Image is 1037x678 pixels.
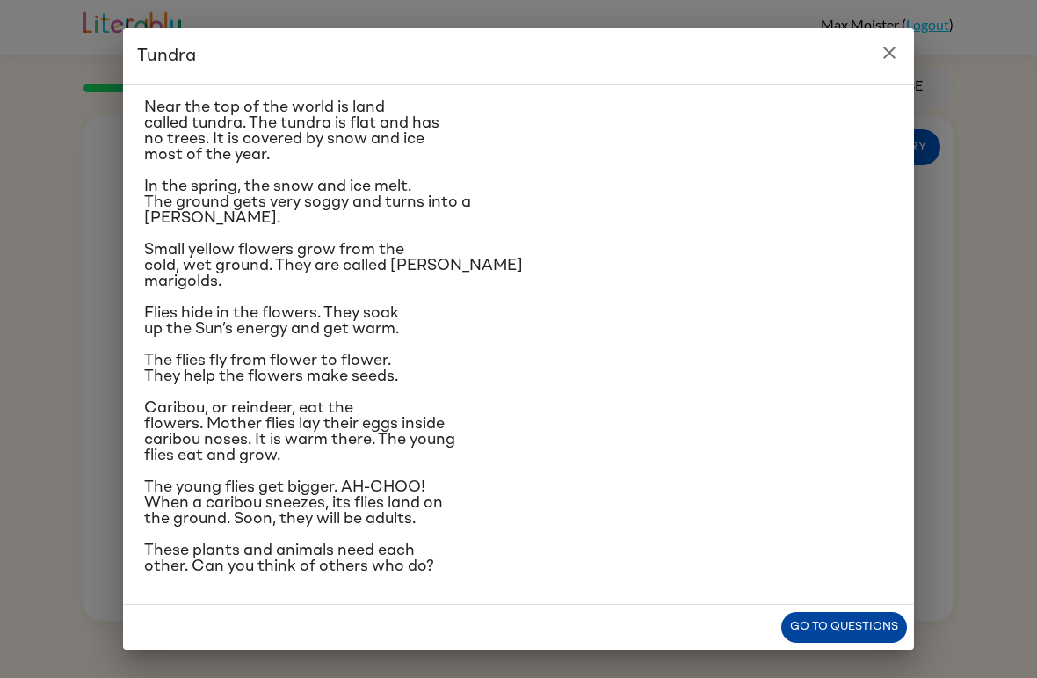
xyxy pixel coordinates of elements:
[872,35,907,70] button: close
[144,400,455,463] span: Caribou, or reindeer, eat the flowers. Mother flies lay their eggs inside caribou noses. It is wa...
[144,305,399,337] span: Flies hide in the flowers. They soak up the Sun’s energy and get warm.
[144,353,398,384] span: The flies fly from flower to flower. They help the flowers make seeds.
[144,543,434,574] span: These plants and animals need each other. Can you think of others who do?
[144,242,523,289] span: Small yellow flowers grow from the cold, wet ground. They are called [PERSON_NAME] marigolds.
[144,179,471,226] span: In the spring, the snow and ice melt. The ground gets very soggy and turns into a [PERSON_NAME].
[781,612,907,643] button: Go to questions
[123,28,914,84] h2: Tundra
[144,479,443,527] span: The young flies get bigger. AH-CHOO! When a caribou sneezes, its flies land on the ground. Soon, ...
[144,99,439,163] span: Near the top of the world is land called tundra. The tundra is flat and has no trees. It is cover...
